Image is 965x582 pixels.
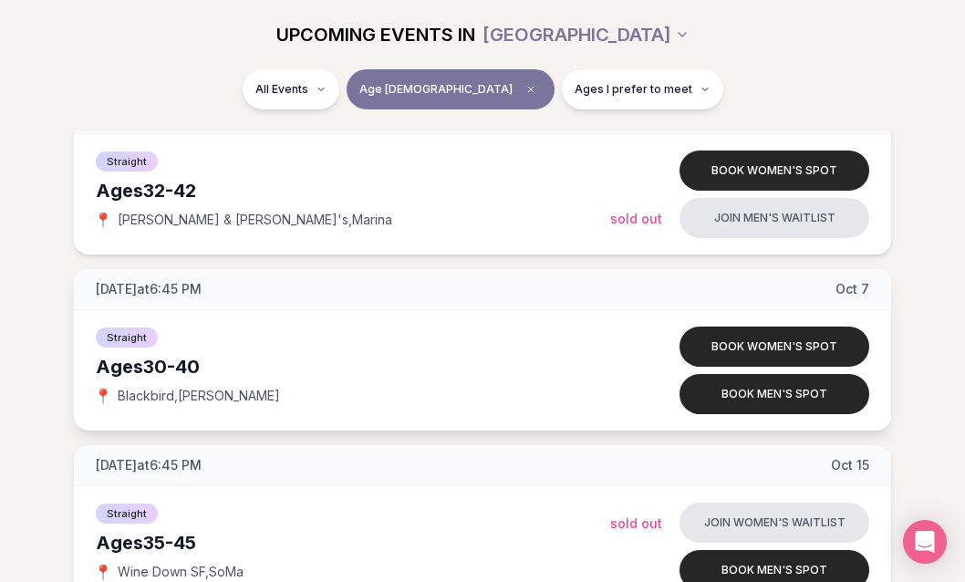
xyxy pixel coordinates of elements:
span: Sold Out [610,515,662,531]
div: Ages 32-42 [96,178,610,203]
span: Clear age [520,78,542,100]
div: Ages 35-45 [96,530,610,556]
span: [DATE] at 6:45 PM [96,456,202,474]
button: Age [DEMOGRAPHIC_DATA]Clear age [347,69,555,109]
span: Straight [96,327,158,348]
span: Age [DEMOGRAPHIC_DATA] [359,82,513,97]
span: Blackbird , [PERSON_NAME] [118,387,280,405]
button: Ages I prefer to meet [562,69,723,109]
span: [PERSON_NAME] & [PERSON_NAME]'s , Marina [118,211,392,229]
span: Sold Out [610,211,662,226]
span: Oct 15 [831,456,869,474]
span: [DATE] at 6:45 PM [96,280,202,298]
span: Wine Down SF , SoMa [118,563,244,581]
button: Book women's spot [680,151,869,191]
div: Ages 30-40 [96,354,610,379]
button: [GEOGRAPHIC_DATA] [482,15,690,55]
button: Book men's spot [680,374,869,414]
span: Ages I prefer to meet [575,82,692,97]
span: 📍 [96,213,110,227]
button: Join men's waitlist [680,198,869,238]
span: Straight [96,504,158,524]
span: All Events [255,82,308,97]
span: UPCOMING EVENTS IN [276,22,475,47]
button: Join women's waitlist [680,503,869,543]
div: Open Intercom Messenger [903,520,947,564]
span: 📍 [96,565,110,579]
button: Book women's spot [680,327,869,367]
span: Straight [96,151,158,171]
span: Oct 7 [835,280,869,298]
span: 📍 [96,389,110,403]
button: All Events [243,69,339,109]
